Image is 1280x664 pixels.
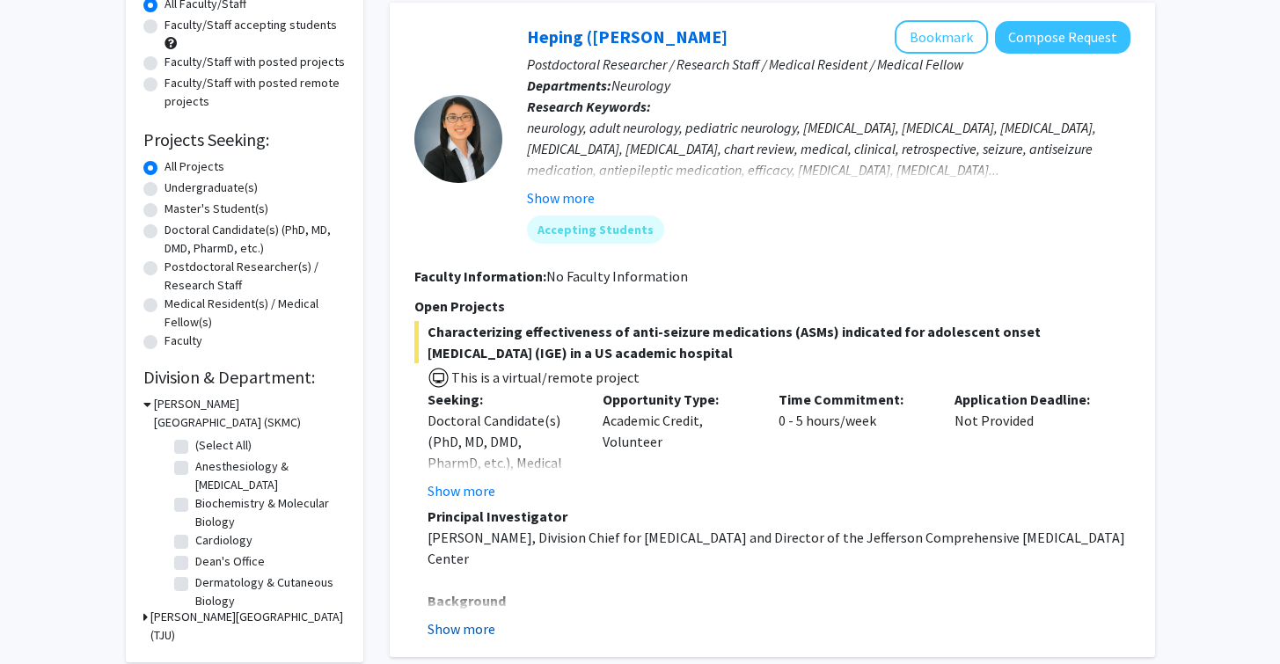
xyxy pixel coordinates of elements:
[779,389,928,410] p: Time Commitment:
[165,200,268,218] label: Master's Student(s)
[428,507,567,525] strong: Principal Investigator
[428,618,495,639] button: Show more
[955,389,1104,410] p: Application Deadline:
[165,16,337,34] label: Faculty/Staff accepting students
[195,457,341,494] label: Anesthesiology & [MEDICAL_DATA]
[527,26,728,47] a: Heping ([PERSON_NAME]
[143,367,346,388] h2: Division & Department:
[150,608,346,645] h3: [PERSON_NAME][GEOGRAPHIC_DATA] (TJU)
[414,321,1130,363] span: Characterizing effectiveness of anti-seizure medications (ASMs) indicated for adolescent onset [M...
[611,77,670,94] span: Neurology
[195,531,252,550] label: Cardiology
[527,77,611,94] b: Departments:
[895,20,988,54] button: Add Heping (Ann) Sheng to Bookmarks
[765,389,941,501] div: 0 - 5 hours/week
[527,117,1130,180] div: neurology, adult neurology, pediatric neurology, [MEDICAL_DATA], [MEDICAL_DATA], [MEDICAL_DATA], ...
[165,295,346,332] label: Medical Resident(s) / Medical Fellow(s)
[414,267,546,285] b: Faculty Information:
[165,157,224,176] label: All Projects
[143,129,346,150] h2: Projects Seeking:
[527,215,664,244] mat-chip: Accepting Students
[527,54,1130,75] p: Postdoctoral Researcher / Research Staff / Medical Resident / Medical Fellow
[527,98,651,115] b: Research Keywords:
[603,389,752,410] p: Opportunity Type:
[165,74,346,111] label: Faculty/Staff with posted remote projects
[527,187,595,208] button: Show more
[428,527,1130,569] p: [PERSON_NAME], Division Chief for [MEDICAL_DATA] and Director of the Jefferson Comprehensive [MED...
[165,332,202,350] label: Faculty
[13,585,75,651] iframe: Chat
[165,221,346,258] label: Doctoral Candidate(s) (PhD, MD, DMD, PharmD, etc.)
[941,389,1117,501] div: Not Provided
[589,389,765,501] div: Academic Credit, Volunteer
[428,592,506,609] strong: Background
[428,389,577,410] p: Seeking:
[195,573,341,610] label: Dermatology & Cutaneous Biology
[414,296,1130,317] p: Open Projects
[195,494,341,531] label: Biochemistry & Molecular Biology
[546,267,688,285] span: No Faculty Information
[154,395,346,432] h3: [PERSON_NAME][GEOGRAPHIC_DATA] (SKMC)
[195,552,265,571] label: Dean's Office
[195,436,252,455] label: (Select All)
[995,21,1130,54] button: Compose Request to Heping (Ann) Sheng
[165,258,346,295] label: Postdoctoral Researcher(s) / Research Staff
[428,410,577,515] div: Doctoral Candidate(s) (PhD, MD, DMD, PharmD, etc.), Medical Resident(s) / Medical Fellow(s)
[165,53,345,71] label: Faculty/Staff with posted projects
[450,368,640,386] span: This is a virtual/remote project
[428,480,495,501] button: Show more
[165,179,258,197] label: Undergraduate(s)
